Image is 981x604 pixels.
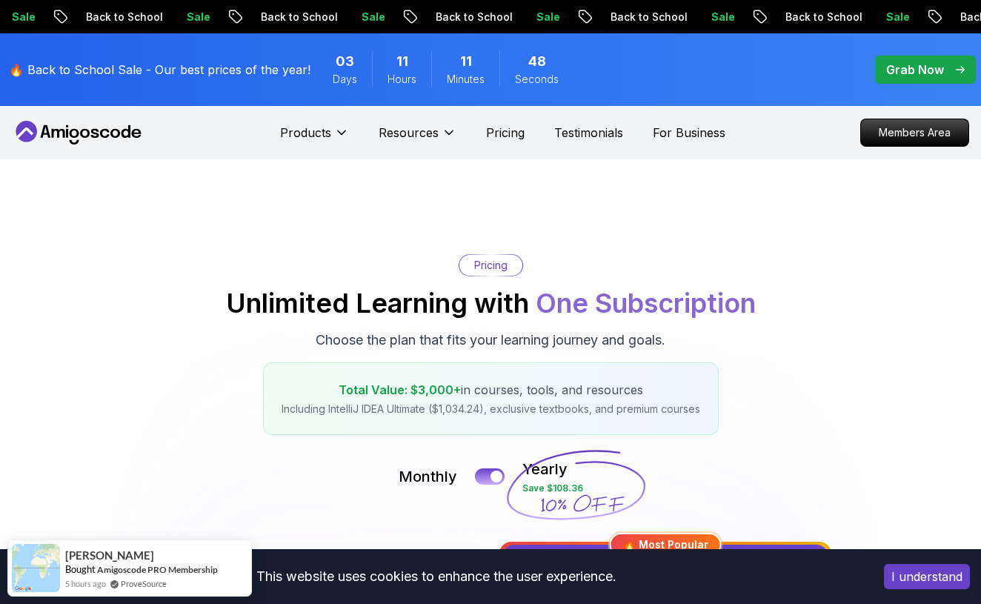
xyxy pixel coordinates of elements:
[65,549,154,562] span: [PERSON_NAME]
[348,10,396,24] p: Sale
[396,51,408,72] span: 11 Hours
[65,563,96,575] span: Bought
[474,258,508,273] p: Pricing
[653,124,725,142] a: For Business
[860,119,969,147] a: Members Area
[536,287,756,319] span: One Subscription
[422,10,523,24] p: Back to School
[523,10,571,24] p: Sale
[173,10,221,24] p: Sale
[9,61,310,79] p: 🔥 Back to School Sale - Our best prices of the year!
[247,10,348,24] p: Back to School
[65,577,106,590] span: 5 hours ago
[528,51,546,72] span: 48 Seconds
[486,124,525,142] a: Pricing
[515,72,559,87] span: Seconds
[333,72,357,87] span: Days
[873,10,920,24] p: Sale
[379,124,439,142] p: Resources
[73,10,173,24] p: Back to School
[339,382,461,397] span: Total Value: $3,000+
[698,10,745,24] p: Sale
[97,564,218,575] a: Amigoscode PRO Membership
[886,61,944,79] p: Grab Now
[280,124,349,153] button: Products
[399,466,457,487] p: Monthly
[336,51,354,72] span: 3 Days
[280,124,331,142] p: Products
[11,560,862,593] div: This website uses cookies to enhance the user experience.
[316,330,665,351] p: Choose the plan that fits your learning journey and goals.
[226,288,756,318] h2: Unlimited Learning with
[12,544,60,592] img: provesource social proof notification image
[884,564,970,589] button: Accept cookies
[554,124,623,142] a: Testimonials
[379,124,456,153] button: Resources
[772,10,873,24] p: Back to School
[282,402,700,417] p: Including IntelliJ IDEA Ultimate ($1,034.24), exclusive textbooks, and premium courses
[282,381,700,399] p: in courses, tools, and resources
[597,10,698,24] p: Back to School
[388,72,416,87] span: Hours
[861,119,968,146] p: Members Area
[460,51,472,72] span: 11 Minutes
[121,577,167,590] a: ProveSource
[447,72,485,87] span: Minutes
